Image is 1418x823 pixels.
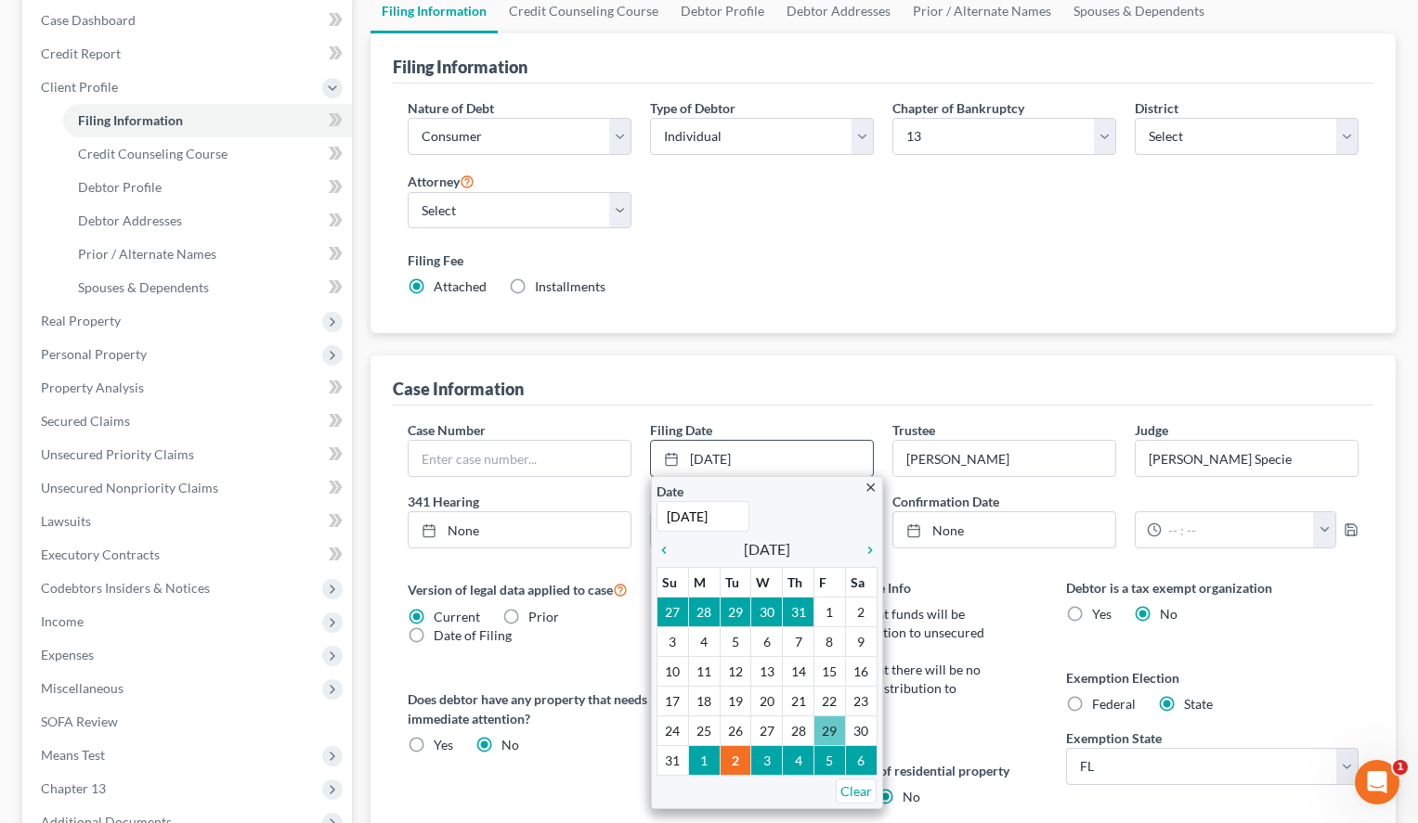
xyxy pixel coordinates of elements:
[720,627,751,657] td: 5
[864,476,878,497] a: close
[720,598,751,627] td: 29
[845,568,877,598] th: Sa
[903,789,920,804] span: No
[845,687,877,716] td: 23
[393,56,527,78] div: Filing Information
[1092,696,1136,712] span: Federal
[408,689,700,728] label: Does debtor have any property that needs immediate attention?
[751,716,783,746] td: 27
[26,371,352,405] a: Property Analysis
[783,657,814,687] td: 14
[41,647,94,662] span: Expenses
[657,501,749,532] input: 1/1/2013
[814,568,846,598] th: F
[720,687,751,716] td: 19
[657,598,688,627] td: 27
[751,598,783,627] td: 30
[845,598,877,627] td: 2
[657,482,683,501] label: Date
[657,746,688,776] td: 31
[41,513,91,529] span: Lawsuits
[26,4,352,37] a: Case Dashboard
[845,746,877,776] td: 6
[408,420,486,440] label: Case Number
[864,481,878,495] i: close
[814,657,846,687] td: 15
[78,246,216,262] span: Prior / Alternate Names
[1160,606,1177,622] span: No
[1393,760,1408,775] span: 1
[501,737,519,752] span: No
[408,170,475,192] label: Attorney
[409,441,631,476] input: Enter case number...
[814,598,846,627] td: 1
[41,12,136,28] span: Case Dashboard
[41,79,118,95] span: Client Profile
[751,657,783,687] td: 13
[78,179,162,195] span: Debtor Profile
[783,627,814,657] td: 7
[1135,420,1168,440] label: Judge
[657,627,688,657] td: 3
[434,737,453,752] span: Yes
[41,45,121,61] span: Credit Report
[41,346,147,362] span: Personal Property
[41,714,118,729] span: SOFA Review
[434,609,480,624] span: Current
[1066,578,1359,598] label: Debtor is a tax exempt organization
[63,137,352,171] a: Credit Counseling Course
[1355,760,1399,804] iframe: Intercom live chat
[41,613,84,629] span: Income
[814,746,846,776] td: 5
[434,627,512,643] span: Date of Filing
[720,568,751,598] th: Tu
[688,568,720,598] th: M
[41,747,105,763] span: Means Test
[41,413,130,429] span: Secured Claims
[657,716,688,746] td: 24
[853,538,878,560] a: chevron_right
[737,578,1030,598] label: Statistical/Administrative Info
[63,238,352,271] a: Prior / Alternate Names
[720,746,751,776] td: 2
[41,480,218,495] span: Unsecured Nonpriority Claims
[41,780,106,796] span: Chapter 13
[63,104,352,137] a: Filing Information
[393,378,524,400] div: Case Information
[720,716,751,746] td: 26
[78,279,209,295] span: Spouses & Dependents
[845,657,877,687] td: 16
[398,492,883,511] label: 341 Hearing
[41,680,124,696] span: Miscellaneous
[751,627,783,657] td: 6
[78,146,228,161] span: Credit Counseling Course
[893,441,1115,476] input: --
[893,512,1115,547] a: None
[783,746,814,776] td: 4
[688,746,720,776] td: 1
[657,538,681,560] a: chevron_left
[26,538,352,572] a: Executory Contracts
[63,204,352,238] a: Debtor Addresses
[26,37,352,71] a: Credit Report
[535,278,605,294] span: Installments
[783,568,814,598] th: Th
[737,761,1030,780] label: Debtor resides as tenant of residential property
[650,98,735,118] label: Type of Debtor
[783,598,814,627] td: 31
[409,512,631,547] a: None
[26,505,352,538] a: Lawsuits
[688,716,720,746] td: 25
[26,471,352,505] a: Unsecured Nonpriority Claims
[892,98,1024,118] label: Chapter of Bankruptcy
[688,627,720,657] td: 4
[783,687,814,716] td: 21
[26,405,352,438] a: Secured Claims
[1136,441,1358,476] input: --
[1135,98,1178,118] label: District
[528,609,559,624] span: Prior
[63,171,352,204] a: Debtor Profile
[41,547,160,562] span: Executory Contracts
[78,112,183,128] span: Filing Information
[688,598,720,627] td: 28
